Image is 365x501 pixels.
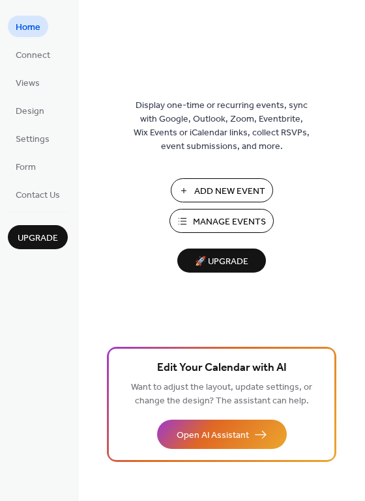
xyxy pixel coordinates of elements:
[185,253,258,271] span: 🚀 Upgrade
[8,128,57,149] a: Settings
[8,16,48,37] a: Home
[157,420,287,449] button: Open AI Assistant
[8,225,68,249] button: Upgrade
[16,189,60,202] span: Contact Us
[171,178,273,202] button: Add New Event
[16,105,44,118] span: Design
[16,77,40,90] span: Views
[18,232,58,245] span: Upgrade
[16,49,50,62] span: Connect
[8,183,68,205] a: Contact Us
[8,100,52,121] a: Design
[194,185,265,198] span: Add New Event
[134,99,310,154] span: Display one-time or recurring events, sync with Google, Outlook, Zoom, Eventbrite, Wix Events or ...
[177,249,266,273] button: 🚀 Upgrade
[8,156,44,177] a: Form
[16,161,36,174] span: Form
[8,72,48,93] a: Views
[177,429,249,442] span: Open AI Assistant
[131,379,312,410] span: Want to adjust the layout, update settings, or change the design? The assistant can help.
[16,133,50,146] span: Settings
[169,209,274,233] button: Manage Events
[8,44,58,65] a: Connect
[157,359,287,377] span: Edit Your Calendar with AI
[193,215,266,229] span: Manage Events
[16,21,40,34] span: Home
